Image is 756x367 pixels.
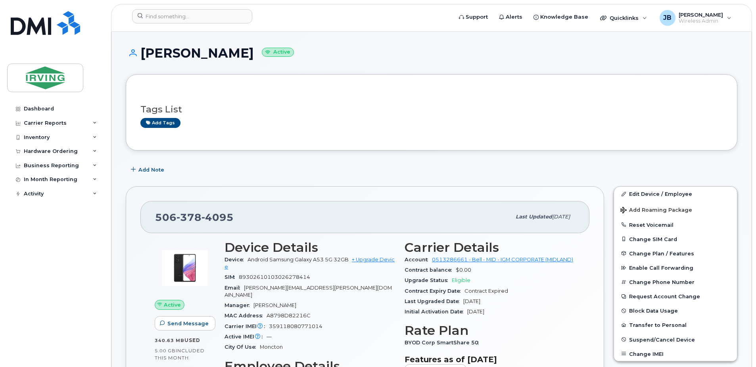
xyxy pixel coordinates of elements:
span: Contract Expiry Date [405,288,464,294]
span: 378 [177,211,201,223]
span: Email [224,285,244,291]
span: [DATE] [467,309,484,315]
span: MAC Address [224,313,267,319]
button: Change Phone Number [614,275,737,289]
span: Account [405,257,432,263]
button: Add Note [126,162,171,177]
button: Send Message [155,316,215,330]
span: SIM [224,274,239,280]
span: Send Message [167,320,209,327]
span: Carrier IMEI [224,323,269,329]
span: $0.00 [456,267,471,273]
span: Suspend/Cancel Device [629,336,695,342]
span: Enable Call Forwarding [629,265,693,271]
h1: [PERSON_NAME] [126,46,737,60]
span: BYOD Corp SmartShare 50 [405,340,483,346]
span: Initial Activation Date [405,309,467,315]
span: Upgrade Status [405,277,452,283]
span: Add Note [138,166,164,174]
h3: Features as of [DATE] [405,355,575,364]
span: used [184,337,200,343]
span: 340.63 MB [155,338,184,343]
a: Add tags [140,118,180,128]
span: [DATE] [463,298,480,304]
span: Android Samsung Galaxy A53 5G 32GB [248,257,349,263]
span: Device [224,257,248,263]
button: Transfer to Personal [614,318,737,332]
span: Add Roaming Package [620,207,692,214]
button: Request Account Change [614,289,737,303]
span: City Of Use [224,344,260,350]
img: image20231002-3703462-kjv75p.jpeg [161,244,209,292]
span: [PERSON_NAME][EMAIL_ADDRESS][PERSON_NAME][DOMAIN_NAME] [224,285,392,298]
a: Edit Device / Employee [614,187,737,201]
h3: Rate Plan [405,323,575,338]
button: Change Plan / Features [614,246,737,261]
button: Add Roaming Package [614,201,737,218]
span: Change Plan / Features [629,250,694,256]
button: Change IMEI [614,347,737,361]
span: Eligible [452,277,470,283]
span: Contract Expired [464,288,508,294]
button: Block Data Usage [614,303,737,318]
span: 89302610103026278414 [239,274,310,280]
h3: Tags List [140,104,723,114]
span: Active IMEI [224,334,267,340]
button: Enable Call Forwarding [614,261,737,275]
a: 0513286661 - Bell - MID - IGM CORPORATE (MIDLAND) [432,257,573,263]
span: — [267,334,272,340]
button: Change SIM Card [614,232,737,246]
span: [PERSON_NAME] [253,302,296,308]
span: [DATE] [552,214,570,220]
small: Active [262,48,294,57]
span: Manager [224,302,253,308]
span: 359118080771014 [269,323,322,329]
span: 506 [155,211,234,223]
span: Contract balance [405,267,456,273]
span: 4095 [201,211,234,223]
h3: Device Details [224,240,395,255]
span: A8798D82216C [267,313,311,319]
button: Suspend/Cancel Device [614,332,737,347]
span: Last Upgraded Date [405,298,463,304]
button: Reset Voicemail [614,218,737,232]
span: 5.00 GB [155,348,176,353]
h3: Carrier Details [405,240,575,255]
span: Last updated [516,214,552,220]
span: Moncton [260,344,283,350]
span: included this month [155,348,205,361]
span: Active [164,301,181,309]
